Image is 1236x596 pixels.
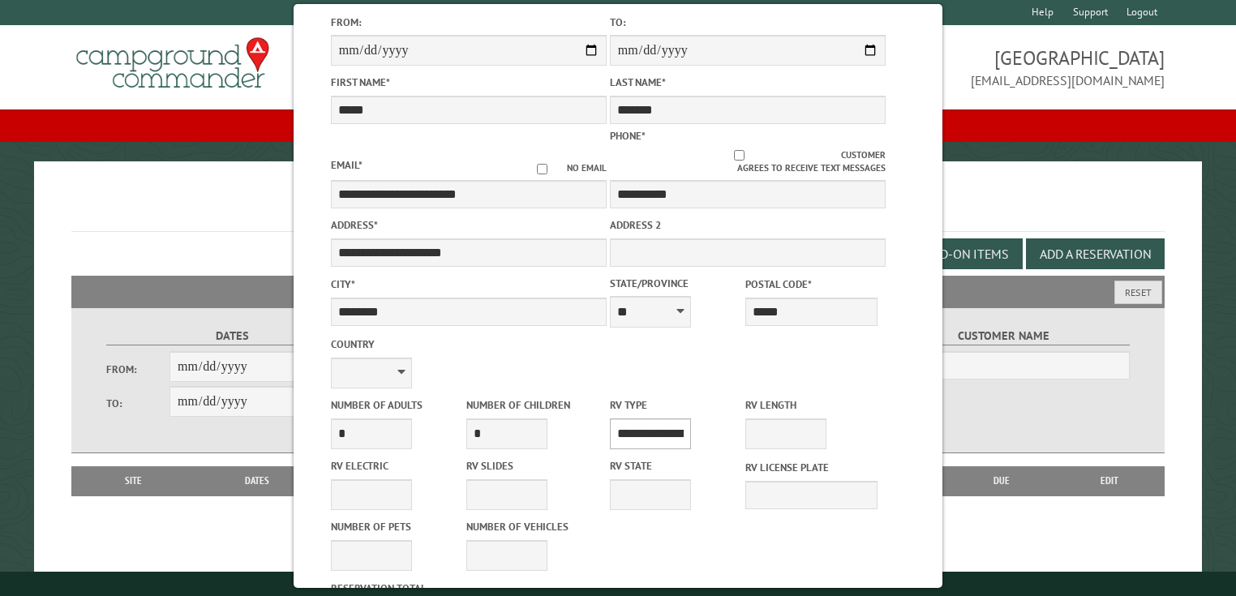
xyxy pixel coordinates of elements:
label: RV Length [745,397,878,413]
label: Address 2 [610,217,886,233]
label: Number of Pets [331,519,463,534]
label: Dates [106,327,358,345]
label: Reservation Total [331,581,607,596]
label: Number of Adults [331,397,463,413]
input: Customer agrees to receive text messages [637,150,841,161]
label: State/Province [610,276,742,291]
label: RV State [610,458,742,474]
label: No email [517,161,607,175]
button: Edit Add-on Items [883,238,1023,269]
button: Reset [1114,281,1162,304]
th: Site [79,466,187,495]
label: To: [610,15,886,30]
input: No email [517,164,567,174]
label: RV Type [610,397,742,413]
label: Customer agrees to receive text messages [610,148,886,176]
label: Email [331,158,363,172]
label: RV Electric [331,458,463,474]
label: Customer Name [878,327,1130,345]
label: Phone [610,129,646,143]
label: City [331,277,607,292]
label: Address [331,217,607,233]
label: Number of Vehicles [466,519,599,534]
button: Add a Reservation [1026,238,1165,269]
th: Edit [1054,466,1165,495]
label: Number of Children [466,397,599,413]
label: From: [331,15,607,30]
label: Postal Code [745,277,878,292]
small: © Campground Commander LLC. All rights reserved. [526,578,710,589]
h2: Filters [71,276,1165,307]
th: Dates [187,466,328,495]
label: RV Slides [466,458,599,474]
label: To: [106,396,170,411]
th: Due [950,466,1054,495]
img: Campground Commander [71,32,274,95]
label: Last Name [610,75,886,90]
label: First Name [331,75,607,90]
h1: Reservations [71,187,1165,232]
label: From: [106,362,170,377]
label: Country [331,337,607,352]
label: RV License Plate [745,460,878,475]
